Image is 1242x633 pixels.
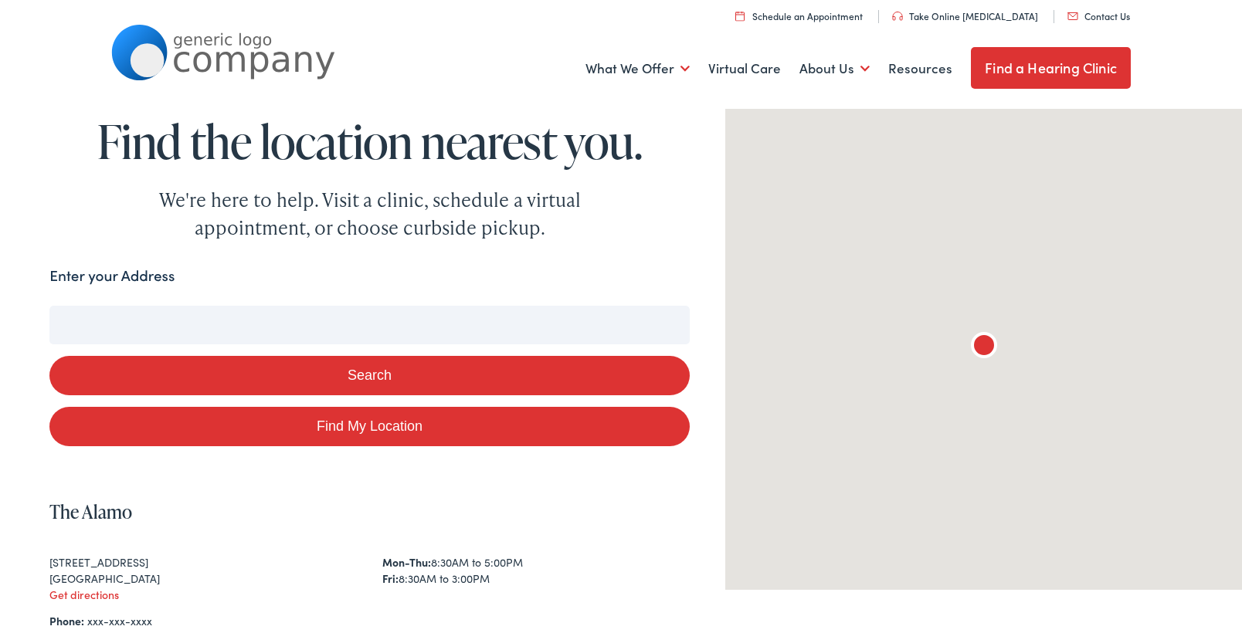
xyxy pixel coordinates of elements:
[735,11,745,21] img: utility icon
[382,554,690,587] div: 8:30AM to 5:00PM 8:30AM to 3:00PM
[49,587,119,602] a: Get directions
[123,186,617,242] div: We're here to help. Visit a clinic, schedule a virtual appointment, or choose curbside pickup.
[1067,12,1078,20] img: utility icon
[708,40,781,97] a: Virtual Care
[888,40,952,97] a: Resources
[49,356,689,395] button: Search
[49,613,84,628] strong: Phone:
[49,116,689,167] h1: Find the location nearest you.
[382,570,399,586] strong: Fri:
[965,329,1003,366] div: The Alamo
[49,306,689,344] input: Enter your address or zip code
[892,9,1038,22] a: Take Online [MEDICAL_DATA]
[1067,9,1130,22] a: Contact Us
[49,499,132,524] a: The Alamo
[799,40,870,97] a: About Us
[585,40,690,97] a: What We Offer
[892,12,903,21] img: utility icon
[49,265,175,287] label: Enter your Address
[49,554,357,570] div: [STREET_ADDRESS]
[382,554,431,570] strong: Mon-Thu:
[87,613,152,628] a: xxx-xxx-xxxx
[49,570,357,587] div: [GEOGRAPHIC_DATA]
[735,9,863,22] a: Schedule an Appointment
[49,407,689,446] a: Find My Location
[971,47,1131,89] a: Find a Hearing Clinic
